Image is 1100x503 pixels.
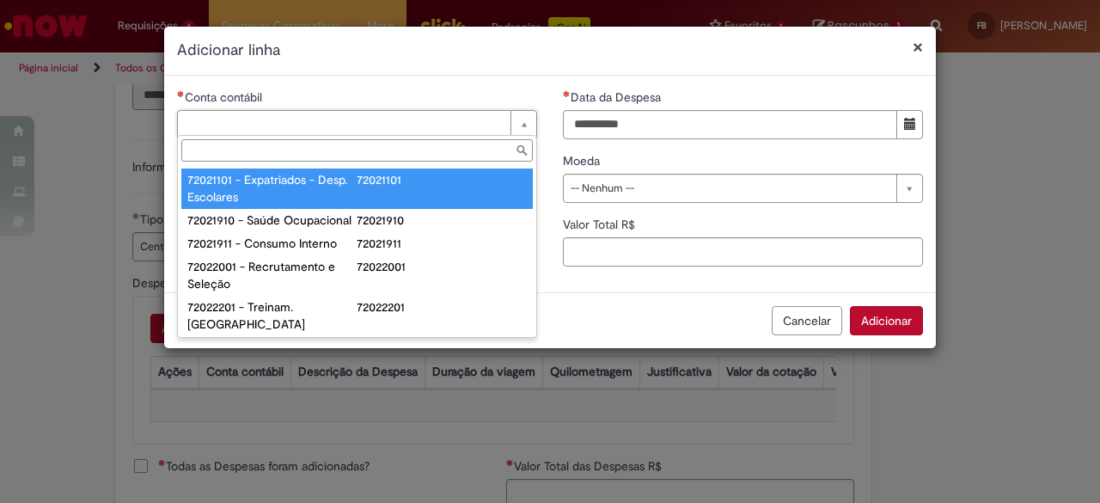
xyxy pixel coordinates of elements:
[187,258,357,292] div: 72022001 - Recrutamento e Seleção
[178,165,536,337] ul: Conta contábil
[187,298,357,333] div: 72022201 - Treinam. [GEOGRAPHIC_DATA]
[187,212,357,229] div: 72021910 - Saúde Ocupacional
[187,235,357,252] div: 72021911 - Consumo Interno
[357,171,527,188] div: 72021101
[357,258,527,275] div: 72022001
[357,235,527,252] div: 72021911
[187,171,357,205] div: 72021101 - Expatriados - Desp. Escolares
[357,212,527,229] div: 72021910
[357,298,527,316] div: 72022201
